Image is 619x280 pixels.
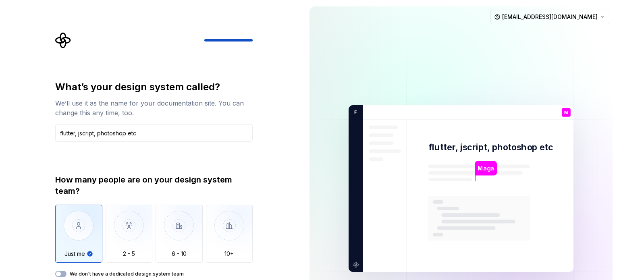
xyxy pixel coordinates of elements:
input: Design system name [55,124,253,142]
div: What’s your design system called? [55,81,253,93]
div: We’ll use it as the name for your documentation site. You can change this any time, too. [55,98,253,118]
p: M [564,110,568,115]
label: We don't have a dedicated design system team [70,271,184,277]
p: F [351,109,357,116]
div: How many people are on your design system team? [55,174,253,197]
p: flutter, jscript, photoshop etc [428,141,553,153]
svg: Supernova Logo [55,32,71,48]
span: [EMAIL_ADDRESS][DOMAIN_NAME] [502,13,598,21]
p: Maga [478,164,494,173]
button: [EMAIL_ADDRESS][DOMAIN_NAME] [490,10,609,24]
